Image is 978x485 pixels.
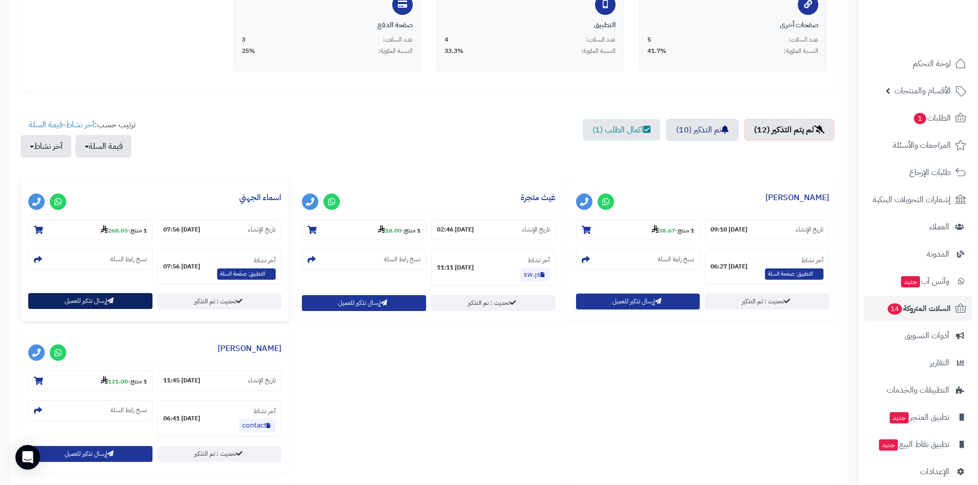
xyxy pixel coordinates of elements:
a: لم يتم التذكير (12) [744,119,834,141]
a: السلات المتروكة14 [864,296,972,321]
a: طلبات الإرجاع [864,160,972,185]
a: تحديث : تم التذكير [158,446,282,462]
small: - [101,376,147,386]
section: نسخ رابط السلة [576,249,700,270]
small: تاريخ الإنشاء [248,376,276,385]
a: الطلبات1 [864,106,972,130]
div: صفحات أخرى [647,20,818,30]
span: 41.7% [647,47,666,55]
strong: 121.00 [101,377,128,386]
span: جديد [901,276,920,287]
strong: [DATE] 09:10 [711,225,747,234]
a: قيمة السلة [29,119,63,131]
section: نسخ رابط السلة [28,400,152,421]
strong: [DATE] 07:56 [163,262,200,271]
a: تم التذكير (10) [666,119,738,141]
section: نسخ رابط السلة [28,249,152,270]
a: اسماء الجهني [239,191,281,204]
a: تحديث : تم التذكير [705,294,829,309]
a: contact [239,419,276,432]
span: 33.3% [445,47,464,55]
strong: 1 منتج [130,226,147,235]
span: المدونة [927,247,949,261]
div: Open Intercom Messenger [15,445,40,470]
span: الأقسام والمنتجات [894,84,951,98]
div: التطبيق [445,20,616,30]
section: 1 منتج-121.00 [28,371,152,391]
small: تاريخ الإنشاء [248,225,276,234]
span: عدد السلات: [789,35,818,44]
small: - [101,225,147,235]
strong: [DATE] 11:11 [437,263,474,272]
a: وآتس آبجديد [864,269,972,294]
button: قيمة السلة [75,135,131,158]
small: - [651,225,694,235]
section: 1 منتج-38.67 [576,220,700,240]
span: عدد السلات: [586,35,616,44]
a: آخر نشاط [66,119,94,131]
span: 1 [914,113,926,124]
a: تطبيق المتجرجديد [864,405,972,430]
small: نسخ رابط السلة [658,255,694,264]
button: إرسال تذكير للعميل [28,293,152,309]
span: التطبيق: صفحة السلة [217,268,276,280]
small: تاريخ الإنشاء [796,225,823,234]
span: لوحة التحكم [913,56,951,71]
span: وآتس آب [900,274,949,288]
a: تحديث : تم التذكير [158,294,282,309]
div: صفحة الدفع [242,20,413,30]
strong: 1 منتج [678,226,694,235]
small: آخر نشاط [528,256,550,265]
button: إرسال تذكير للعميل [576,294,700,309]
a: المدونة [864,242,972,266]
span: جديد [890,412,909,423]
span: 3 [242,35,245,44]
strong: 1 منتج [130,377,147,386]
strong: [DATE] 11:45 [163,376,200,385]
span: المراجعات والأسئلة [893,138,951,152]
a: الإعدادات [864,459,972,484]
span: 25% [242,47,255,55]
strong: 18.00 [378,226,401,235]
small: آخر نشاط [801,256,823,265]
a: sw.js [521,268,550,281]
span: التطبيق: صفحة السلة [765,268,823,280]
section: نسخ رابط السلة [302,249,426,270]
span: التقارير [930,356,949,370]
a: تحديث : تم التذكير [431,295,555,311]
small: نسخ رابط السلة [110,255,147,264]
section: 1 منتج-18.00 [302,220,426,240]
span: عدد السلات: [383,35,413,44]
span: 14 [888,303,902,315]
a: [PERSON_NAME] [218,342,281,355]
span: أدوات التسويق [905,328,949,343]
strong: [DATE] 06:41 [163,414,200,423]
section: 1 منتج-268.05 [28,220,152,240]
img: logo-2.png [908,8,968,29]
span: الإعدادات [920,464,949,479]
small: نسخ رابط السلة [110,406,147,415]
a: إشعارات التحويلات البنكية [864,187,972,212]
strong: 268.05 [101,226,128,235]
span: السلات المتروكة [887,301,951,316]
span: 5 [647,35,651,44]
strong: [DATE] 02:46 [437,225,474,234]
ul: ترتيب حسب: - [21,119,136,158]
a: المراجعات والأسئلة [864,133,972,158]
span: 4 [445,35,448,44]
span: إشعارات التحويلات البنكية [873,192,951,207]
span: العملاء [929,220,949,234]
a: العملاء [864,215,972,239]
span: جديد [879,439,898,451]
small: تاريخ الإنشاء [522,225,550,234]
a: التطبيقات والخدمات [864,378,972,402]
span: طلبات الإرجاع [909,165,951,180]
a: التقارير [864,351,972,375]
strong: 1 منتج [404,226,420,235]
span: النسبة المئوية: [581,47,616,55]
span: تطبيق المتجر [889,410,949,424]
strong: [DATE] 07:56 [163,225,200,234]
strong: 38.67 [651,226,675,235]
span: النسبة المئوية: [378,47,413,55]
button: إرسال تذكير للعميل [28,446,152,462]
